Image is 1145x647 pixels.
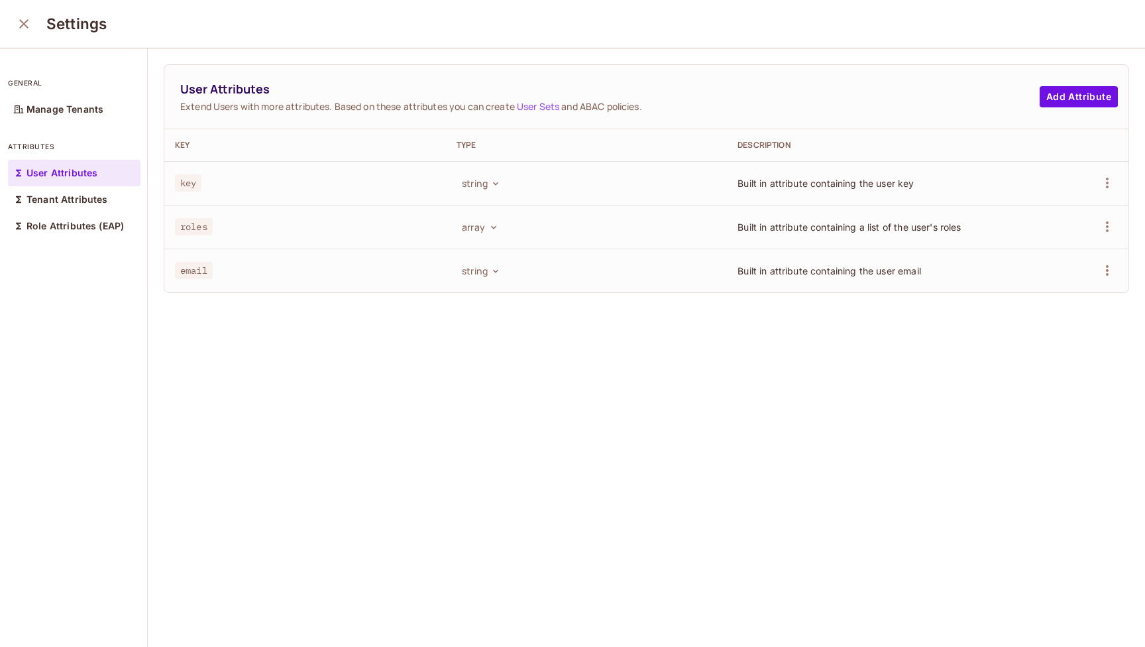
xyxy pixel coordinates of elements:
[737,178,914,189] span: Built in attribute containing the user key
[457,140,717,150] div: Type
[175,262,213,279] span: email
[11,11,37,37] button: close
[8,141,140,152] p: attributes
[457,216,502,237] button: array
[46,15,107,33] h3: Settings
[737,140,998,150] div: Description
[175,140,435,150] div: Key
[8,78,140,88] p: general
[517,100,559,113] a: User Sets
[27,221,124,231] p: Role Attributes (EAP)
[180,100,1040,113] span: Extend Users with more attributes. Based on these attributes you can create and ABAC policies.
[457,260,504,281] button: string
[180,81,1040,97] span: User Attributes
[737,265,921,276] span: Built in attribute containing the user email
[1040,86,1118,107] button: Add Attribute
[27,104,103,115] p: Manage Tenants
[457,172,504,194] button: string
[175,174,201,192] span: key
[175,218,213,235] span: roles
[27,194,108,205] p: Tenant Attributes
[27,168,97,178] p: User Attributes
[737,221,961,233] span: Built in attribute containing a list of the user's roles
